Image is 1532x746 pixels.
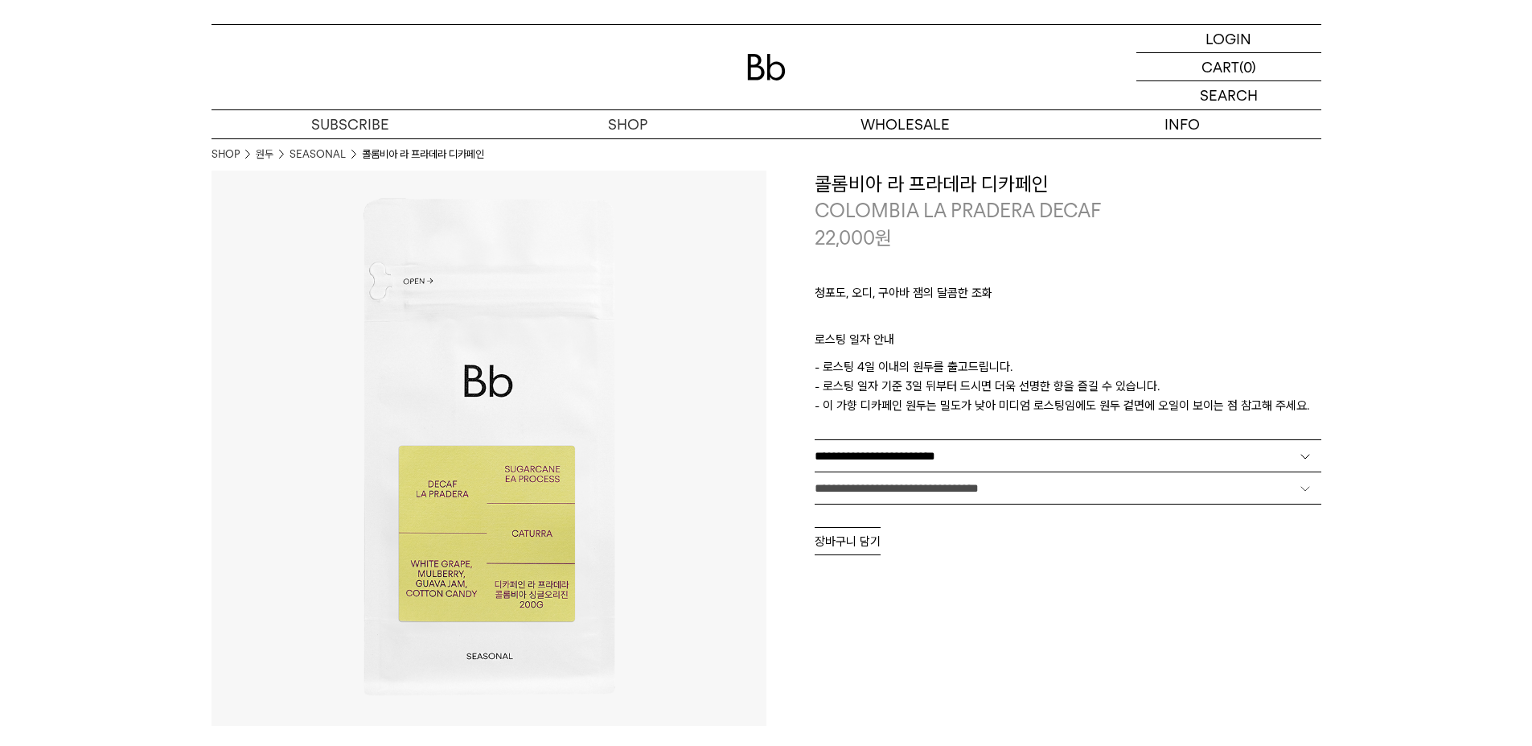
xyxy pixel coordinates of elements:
[212,171,766,726] img: 콜롬비아 라 프라데라 디카페인
[815,527,881,555] button: 장바구니 담기
[1044,110,1321,138] p: INFO
[212,146,240,163] a: SHOP
[747,54,786,80] img: 로고
[212,110,489,138] a: SUBSCRIBE
[815,225,892,252] p: 22,000
[1136,53,1321,81] a: CART (0)
[362,146,484,163] li: 콜롬비아 라 프라데라 디카페인
[1136,25,1321,53] a: LOGIN
[489,110,766,138] a: SHOP
[815,330,1321,357] p: 로스팅 일자 안내
[256,146,273,163] a: 원두
[1200,81,1258,109] p: SEARCH
[766,110,1044,138] p: WHOLESALE
[875,226,892,249] span: 원
[815,283,1321,311] p: 청포도, 오디, 구아바 잼의 달콤한 조화
[815,171,1321,198] h3: 콜롬비아 라 프라데라 디카페인
[1201,53,1239,80] p: CART
[1239,53,1256,80] p: (0)
[815,197,1321,225] p: COLOMBIA LA PRADERA DECAF
[290,146,346,163] a: SEASONAL
[815,357,1321,415] p: - 로스팅 4일 이내의 원두를 출고드립니다. - 로스팅 일자 기준 3일 뒤부터 드시면 더욱 선명한 향을 즐길 수 있습니다. - 이 가향 디카페인 원두는 밀도가 낮아 미디엄 로...
[815,311,1321,330] p: ㅤ
[1205,25,1251,52] p: LOGIN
